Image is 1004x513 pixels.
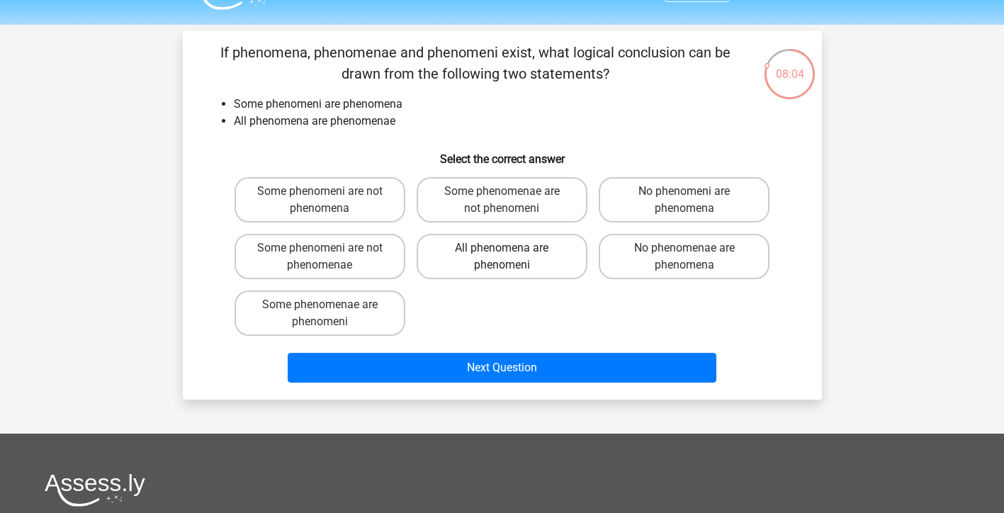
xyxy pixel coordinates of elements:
label: All phenomena are phenomeni [417,234,587,279]
h6: Select the correct answer [205,141,799,166]
li: All phenomena are phenomenae [234,113,799,130]
img: Assessly logo [45,473,145,507]
label: No phenomenae are phenomena [599,234,769,279]
p: If phenomena, phenomenae and phenomeni exist, what logical conclusion can be drawn from the follo... [205,42,746,84]
button: Next Question [288,353,716,383]
label: Some phenomenae are phenomeni [235,291,405,336]
li: Some phenomeni are phenomena [234,96,799,113]
label: Some phenomeni are not phenomena [235,177,405,222]
label: Some phenomeni are not phenomenae [235,234,405,279]
div: 08:04 [763,47,816,83]
label: Some phenomenae are not phenomeni [417,177,587,222]
label: No phenomeni are phenomena [599,177,769,222]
